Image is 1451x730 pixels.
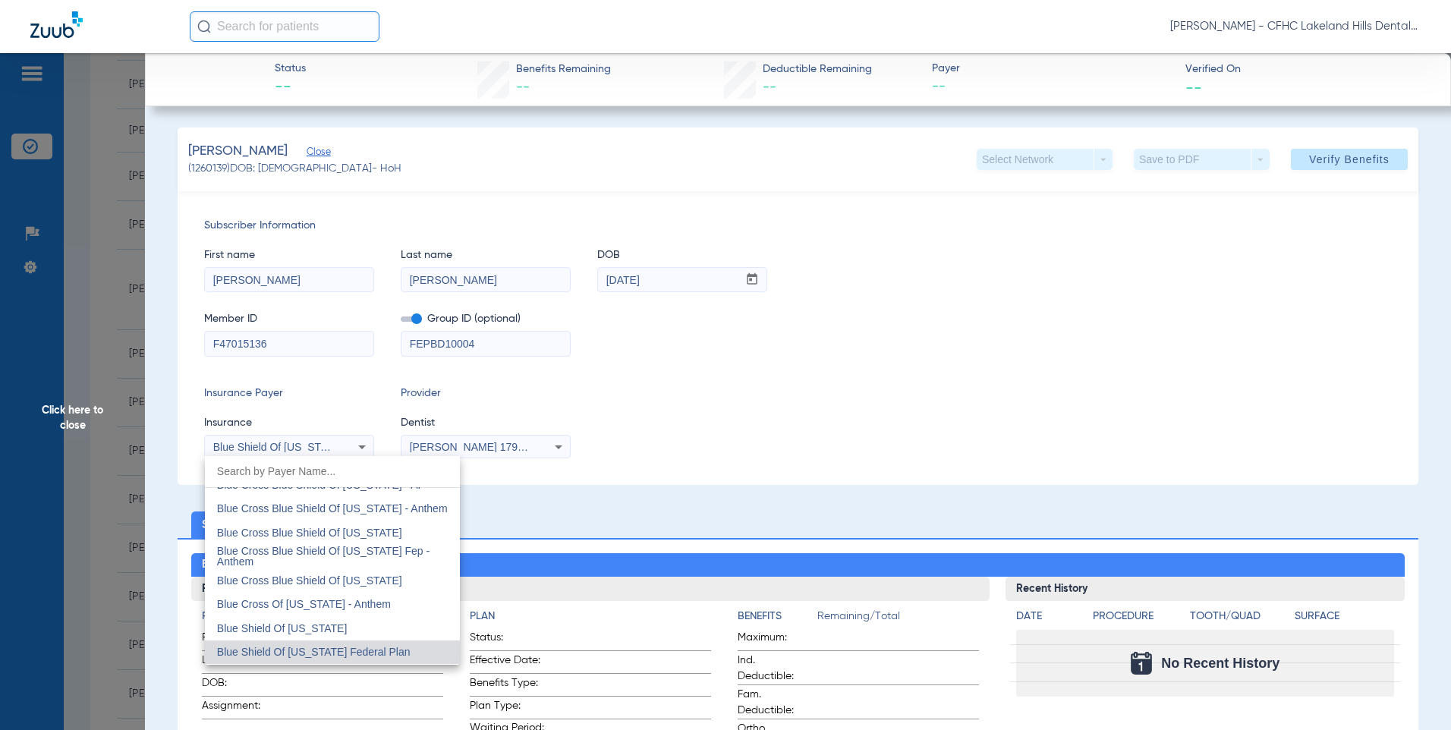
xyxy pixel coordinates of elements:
span: Blue Cross Blue Shield Of [US_STATE] - Anthem [217,502,448,514]
iframe: Chat Widget [1375,657,1451,730]
span: Blue Cross Of [US_STATE] - Anthem [217,598,391,610]
span: Blue Cross Blue Shield Of [US_STATE] [217,527,402,539]
span: Blue Shield Of [US_STATE] Federal Plan [217,646,411,658]
span: Blue Shield Of [US_STATE] [217,622,347,634]
span: Blue Cross Blue Shield Of [US_STATE] Fep - Anthem [217,545,430,568]
input: dropdown search [205,456,460,487]
span: Blue Cross Blue Shield Of [US_STATE] [217,574,402,587]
